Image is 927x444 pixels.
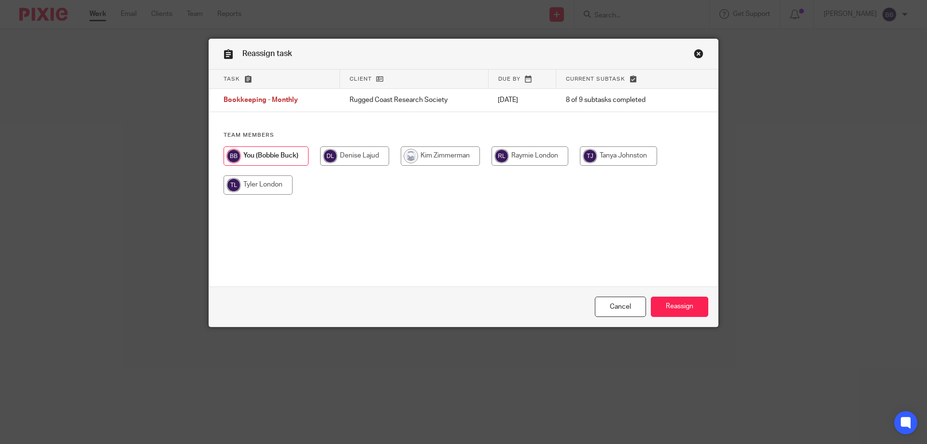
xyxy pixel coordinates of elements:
[595,297,646,317] a: Close this dialog window
[224,76,240,82] span: Task
[566,76,625,82] span: Current subtask
[556,89,681,112] td: 8 of 9 subtasks completed
[242,50,292,57] span: Reassign task
[224,131,703,139] h4: Team members
[350,76,372,82] span: Client
[350,95,478,105] p: Rugged Coast Research Society
[651,297,708,317] input: Reassign
[224,97,298,104] span: Bookkeeping - Monthly
[498,76,520,82] span: Due by
[498,95,546,105] p: [DATE]
[694,49,703,62] a: Close this dialog window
